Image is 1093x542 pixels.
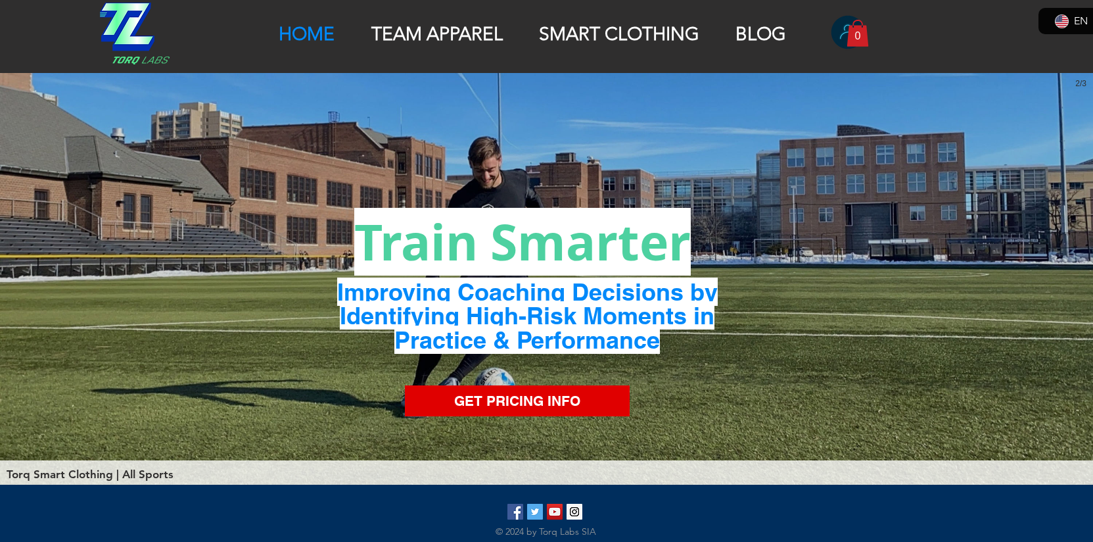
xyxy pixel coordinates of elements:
a: SMART CLOTHING [521,21,717,43]
p: TEAM APPAREL [365,23,509,45]
img: Facebook Social Icon [507,504,523,520]
text: 0 [854,30,860,41]
span: Improving Coaching Decisions by Identifying High-Risk Moments in Practice & Performance [337,278,718,355]
iframe: Wix Chat [1031,480,1093,542]
a: TEAM APPAREL [354,21,521,43]
img: Torq_Labs Instagram [567,504,582,520]
nav: Site [261,21,804,43]
span: © 2024 by Torq Labs SIA [496,526,596,537]
p: BLOG [729,23,793,45]
img: Twitter Social Icon [527,504,543,520]
a: Cart with 0 items [847,20,869,47]
p: SMART CLOTHING [532,23,706,45]
span: GET PRICING INFO [454,391,580,410]
ul: Social Bar [507,504,582,520]
img: YouTube Social Icon [547,504,563,520]
div: Torq Smart Clothing | All Sports [7,467,1027,483]
img: TRANSPARENT TORQ LOGO.png [100,3,170,64]
div: EN [1074,14,1088,28]
a: BLOG [718,21,804,43]
div: 2/3 [1072,79,1086,88]
a: GET PRICING INFO [405,385,630,416]
span: Train Smarter [354,208,691,276]
img: English [1055,14,1069,28]
a: HOME [261,21,353,43]
p: HOME [272,23,341,45]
